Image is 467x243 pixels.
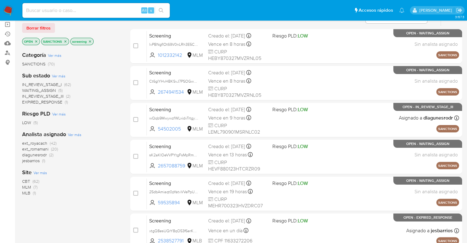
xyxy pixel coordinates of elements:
a: Salir [456,7,462,14]
span: 3.157.3 [455,14,464,19]
a: Notificaciones [399,8,404,13]
button: search-icon [155,6,167,15]
input: Buscar usuario o caso... [22,6,170,14]
p: marianela.tarsia@mercadolibre.com [419,7,454,13]
span: Alt [142,7,147,13]
span: s [150,7,152,13]
span: Accesos rápidos [359,7,393,14]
